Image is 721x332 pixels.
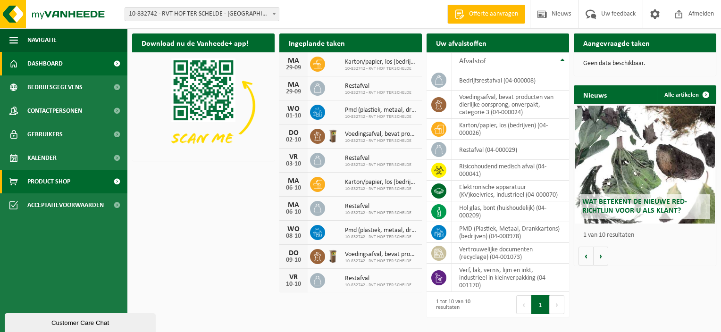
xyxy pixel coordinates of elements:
td: vertrouwelijke documenten (recyclage) (04-001073) [452,243,569,264]
td: bedrijfsrestafval (04-000008) [452,70,569,91]
div: MA [284,201,303,209]
button: Volgende [594,247,608,266]
span: 10-832742 - RVT HOF TER SCHELDE - ANTWERPEN [125,8,279,21]
div: 01-10 [284,113,303,119]
div: 1 tot 10 van 10 resultaten [431,294,493,315]
div: 06-10 [284,185,303,191]
span: Restafval [345,155,411,162]
a: Alle artikelen [657,85,715,104]
div: WO [284,225,303,233]
span: Offerte aanvragen [467,9,520,19]
h2: Aangevraagde taken [574,33,659,52]
td: verf, lak, vernis, lijm en inkt, industrieel in kleinverpakking (04-001170) [452,264,569,292]
span: 10-832742 - RVT HOF TER SCHELDE [345,90,411,96]
span: 10-832742 - RVT HOF TER SCHELDE [345,114,417,120]
div: 08-10 [284,233,303,240]
iframe: chat widget [5,311,158,332]
span: Restafval [345,275,411,282]
div: DO [284,249,303,257]
span: 10-832742 - RVT HOF TER SCHELDE [345,258,417,264]
span: 10-832742 - RVT HOF TER SCHELDE [345,186,417,192]
img: Download de VHEPlus App [132,52,275,159]
div: 06-10 [284,209,303,216]
span: Restafval [345,83,411,90]
span: Voedingsafval, bevat producten van dierlijke oorsprong, onverpakt, categorie 3 [345,131,417,138]
div: 09-10 [284,257,303,264]
span: 10-832742 - RVT HOF TER SCHELDE - ANTWERPEN [125,7,279,21]
td: PMD (Plastiek, Metaal, Drankkartons) (bedrijven) (04-000978) [452,222,569,243]
td: risicohoudend medisch afval (04-000041) [452,160,569,181]
img: WB-0140-HPE-BN-01 [325,248,341,264]
span: Bedrijfsgegevens [27,75,83,99]
span: Dashboard [27,52,63,75]
td: restafval (04-000029) [452,140,569,160]
button: Previous [516,295,531,314]
td: karton/papier, los (bedrijven) (04-000026) [452,119,569,140]
a: Wat betekent de nieuwe RED-richtlijn voor u als klant? [575,106,715,224]
img: WB-0140-HPE-BN-01 [325,127,341,143]
span: Pmd (plastiek, metaal, drankkartons) (bedrijven) [345,227,417,234]
button: Next [550,295,564,314]
div: MA [284,57,303,65]
div: 02-10 [284,137,303,143]
span: Karton/papier, los (bedrijven) [345,179,417,186]
div: 03-10 [284,161,303,167]
td: elektronische apparatuur (KV)koelvries, industrieel (04-000070) [452,181,569,201]
span: 10-832742 - RVT HOF TER SCHELDE [345,282,411,288]
p: Geen data beschikbaar. [583,60,707,67]
span: 10-832742 - RVT HOF TER SCHELDE [345,138,417,144]
a: Offerte aanvragen [447,5,525,24]
span: Acceptatievoorwaarden [27,193,104,217]
span: Karton/papier, los (bedrijven) [345,58,417,66]
h2: Nieuws [574,85,616,104]
span: 10-832742 - RVT HOF TER SCHELDE [345,210,411,216]
div: WO [284,105,303,113]
p: 1 van 10 resultaten [583,232,712,239]
div: VR [284,153,303,161]
div: 10-10 [284,281,303,288]
button: 1 [531,295,550,314]
h2: Ingeplande taken [279,33,354,52]
div: DO [284,129,303,137]
td: hol glas, bont (huishoudelijk) (04-000209) [452,201,569,222]
div: 29-09 [284,65,303,71]
td: voedingsafval, bevat producten van dierlijke oorsprong, onverpakt, categorie 3 (04-000024) [452,91,569,119]
button: Vorige [578,247,594,266]
span: Contactpersonen [27,99,82,123]
span: Gebruikers [27,123,63,146]
span: Wat betekent de nieuwe RED-richtlijn voor u als klant? [582,198,687,215]
div: 29-09 [284,89,303,95]
span: Afvalstof [459,58,486,65]
span: Restafval [345,203,411,210]
h2: Download nu de Vanheede+ app! [132,33,258,52]
span: 10-832742 - RVT HOF TER SCHELDE [345,66,417,72]
div: MA [284,177,303,185]
span: Product Shop [27,170,70,193]
span: Voedingsafval, bevat producten van dierlijke oorsprong, onverpakt, categorie 3 [345,251,417,258]
span: 10-832742 - RVT HOF TER SCHELDE [345,234,417,240]
span: Kalender [27,146,57,170]
div: MA [284,81,303,89]
span: Navigatie [27,28,57,52]
span: 10-832742 - RVT HOF TER SCHELDE [345,162,411,168]
h2: Uw afvalstoffen [427,33,496,52]
span: Pmd (plastiek, metaal, drankkartons) (bedrijven) [345,107,417,114]
div: VR [284,274,303,281]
